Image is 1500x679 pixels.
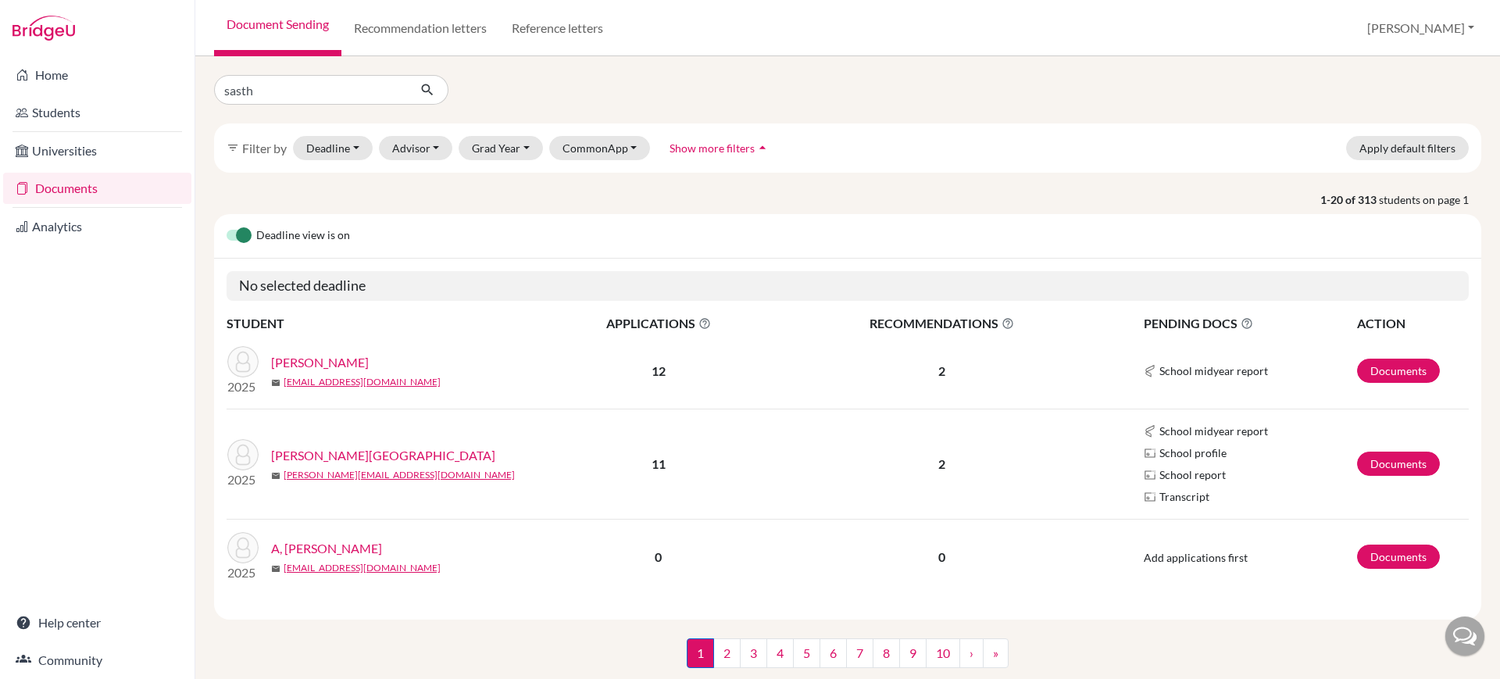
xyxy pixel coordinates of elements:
[214,75,408,105] input: Find student by name...
[1360,13,1481,43] button: [PERSON_NAME]
[652,456,666,471] b: 11
[983,638,1009,668] a: »
[656,136,784,160] button: Show more filtersarrow_drop_up
[242,141,287,155] span: Filter by
[227,470,259,489] p: 2025
[3,97,191,128] a: Students
[1346,136,1469,160] button: Apply default filters
[1144,425,1156,438] img: Common App logo
[1144,314,1355,333] span: PENDING DOCS
[227,532,259,563] img: A, Aditya
[227,141,239,154] i: filter_list
[3,607,191,638] a: Help center
[779,314,1105,333] span: RECOMMENDATIONS
[1144,469,1156,481] img: Parchments logo
[873,638,900,668] a: 8
[271,564,280,574] span: mail
[820,638,847,668] a: 6
[3,211,191,242] a: Analytics
[271,539,382,558] a: A, [PERSON_NAME]
[779,455,1105,474] p: 2
[1159,445,1227,461] span: School profile
[1357,359,1440,383] a: Documents
[271,471,280,481] span: mail
[3,645,191,676] a: Community
[899,638,927,668] a: 9
[3,59,191,91] a: Home
[766,638,794,668] a: 4
[540,314,777,333] span: APPLICATIONS
[793,638,820,668] a: 5
[12,16,75,41] img: Bridge-U
[846,638,873,668] a: 7
[713,638,741,668] a: 2
[670,141,755,155] span: Show more filters
[1144,365,1156,377] img: Common App logo
[284,375,441,389] a: [EMAIL_ADDRESS][DOMAIN_NAME]
[1144,447,1156,459] img: Parchments logo
[284,561,441,575] a: [EMAIL_ADDRESS][DOMAIN_NAME]
[779,362,1105,381] p: 2
[1379,191,1481,208] span: students on page 1
[1320,191,1379,208] strong: 1-20 of 313
[779,548,1105,566] p: 0
[227,563,259,582] p: 2025
[271,353,369,372] a: [PERSON_NAME]
[1159,423,1268,439] span: School midyear report
[1356,313,1469,334] th: ACTION
[755,140,770,155] i: arrow_drop_up
[687,638,714,668] span: 1
[1357,452,1440,476] a: Documents
[1144,491,1156,503] img: Parchments logo
[926,638,960,668] a: 10
[740,638,767,668] a: 3
[35,11,67,25] span: Help
[379,136,453,160] button: Advisor
[271,378,280,388] span: mail
[1159,363,1268,379] span: School midyear report
[3,173,191,204] a: Documents
[1357,545,1440,569] a: Documents
[227,377,259,396] p: 2025
[1159,488,1209,505] span: Transcript
[227,313,539,334] th: STUDENT
[227,271,1469,301] h5: No selected deadline
[549,136,651,160] button: CommonApp
[959,638,984,668] a: ›
[652,363,666,378] b: 12
[293,136,373,160] button: Deadline
[1159,466,1226,483] span: School report
[1144,551,1248,564] span: Add applications first
[227,346,259,377] img: Hegde, Nidhi Narayan
[271,446,495,465] a: [PERSON_NAME][GEOGRAPHIC_DATA]
[3,135,191,166] a: Universities
[459,136,543,160] button: Grad Year
[256,227,350,245] span: Deadline view is on
[655,549,662,564] b: 0
[227,439,259,470] img: Gowda, Dhiren
[284,468,515,482] a: [PERSON_NAME][EMAIL_ADDRESS][DOMAIN_NAME]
